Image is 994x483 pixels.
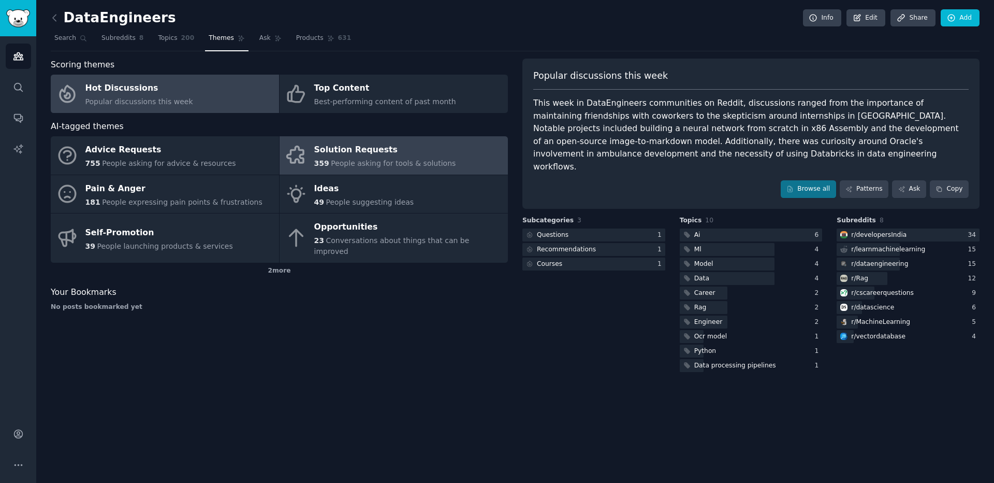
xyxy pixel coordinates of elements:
[338,34,352,43] span: 631
[694,361,776,371] div: Data processing pipelines
[326,198,414,206] span: People suggesting ideas
[657,231,665,240] div: 1
[280,175,508,214] a: Ideas49People suggesting ideas
[694,231,700,240] div: Ai
[851,289,914,298] div: r/ cscareerquestions
[97,242,232,250] span: People launching products & services
[694,332,727,342] div: Ocr model
[51,214,279,263] a: Self-Promotion39People launching products & services
[537,245,596,254] div: Recommendations
[85,224,233,241] div: Self-Promotion
[815,274,823,283] div: 4
[85,142,236,159] div: Advice Requests
[694,318,723,327] div: Engineer
[85,80,193,97] div: Hot Discussions
[815,260,823,269] div: 4
[51,59,114,72] span: Scoring themes
[815,289,823,298] div: 2
[54,34,76,43] span: Search
[680,229,823,241] a: Ai6
[314,198,324,206] span: 49
[51,120,124,133] span: AI-tagged themes
[522,229,665,241] a: Questions1
[694,289,715,298] div: Career
[680,258,823,271] a: Model4
[892,180,926,198] a: Ask
[851,318,910,327] div: r/ MachineLearning
[837,287,980,300] a: cscareerquestionsr/cscareerquestions9
[51,263,508,279] div: 2 more
[803,9,841,27] a: Info
[85,242,95,250] span: 39
[280,214,508,263] a: Opportunities23Conversations about things that can be improved
[837,330,980,343] a: vectordatabaser/vectordatabase4
[851,303,894,312] div: r/ datascience
[331,159,456,167] span: People asking for tools & solutions
[102,159,236,167] span: People asking for advice & resources
[293,30,355,51] a: Products631
[680,272,823,285] a: Data4
[98,30,147,51] a: Subreddits8
[680,216,702,225] span: Topics
[837,258,980,271] a: dataengineeringr/dataengineering15
[51,303,508,312] div: No posts bookmarked yet
[930,180,969,198] button: Copy
[158,34,177,43] span: Topics
[815,245,823,254] div: 4
[577,217,581,224] span: 3
[851,332,905,342] div: r/ vectordatabase
[781,180,836,198] a: Browse all
[314,236,470,255] span: Conversations about things that can be improved
[837,229,980,241] a: developersIndiar/developersIndia34
[694,274,709,283] div: Data
[181,34,195,43] span: 200
[85,180,262,197] div: Pain & Anger
[259,34,271,43] span: Ask
[6,9,30,27] img: GummySearch logo
[533,69,668,82] span: Popular discussions this week
[815,231,823,240] div: 6
[837,272,980,285] a: Ragr/Rag12
[537,260,562,269] div: Courses
[837,316,980,329] a: MachineLearningr/MachineLearning5
[972,289,980,298] div: 9
[972,318,980,327] div: 5
[51,10,176,26] h2: DataEngineers
[314,159,329,167] span: 359
[280,136,508,175] a: Solution Requests359People asking for tools & solutions
[694,347,716,356] div: Python
[680,301,823,314] a: Rag2
[890,9,935,27] a: Share
[102,198,262,206] span: People expressing pain points & frustrations
[154,30,198,51] a: Topics200
[657,245,665,254] div: 1
[840,231,847,238] img: developersIndia
[840,260,847,267] img: dataengineering
[314,180,414,197] div: Ideas
[840,318,847,325] img: MachineLearning
[840,333,847,340] img: vectordatabase
[851,260,908,269] div: r/ dataengineering
[815,318,823,327] div: 2
[705,217,713,224] span: 10
[522,243,665,256] a: Recommendations1
[51,286,116,299] span: Your Bookmarks
[101,34,136,43] span: Subreddits
[314,97,456,106] span: Best-performing content of past month
[851,231,907,240] div: r/ developersIndia
[256,30,285,51] a: Ask
[968,231,980,240] div: 34
[657,260,665,269] div: 1
[968,260,980,269] div: 15
[694,260,713,269] div: Model
[680,287,823,300] a: Career2
[51,75,279,113] a: Hot DiscussionsPopular discussions this week
[837,216,876,225] span: Subreddits
[680,243,823,256] a: Ml4
[694,245,701,254] div: Ml
[840,275,847,282] img: Rag
[680,330,823,343] a: Ocr model1
[680,359,823,372] a: Data processing pipelines1
[522,258,665,271] a: Courses1
[85,198,100,206] span: 181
